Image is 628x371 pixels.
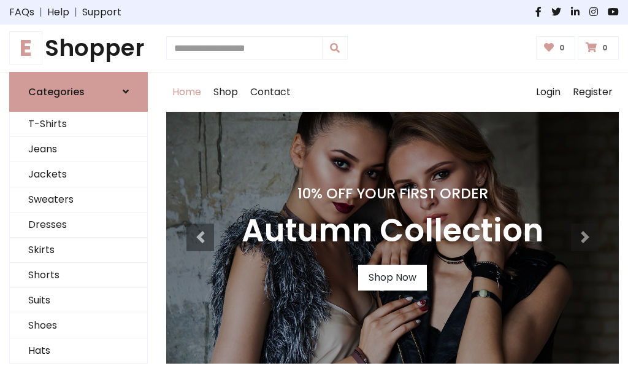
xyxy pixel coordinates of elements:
[10,213,147,238] a: Dresses
[47,5,69,20] a: Help
[10,187,147,213] a: Sweaters
[9,72,148,112] a: Categories
[10,313,147,338] a: Shoes
[242,212,543,250] h3: Autumn Collection
[10,288,147,313] a: Suits
[556,42,568,53] span: 0
[9,31,42,64] span: E
[207,72,244,112] a: Shop
[358,265,427,291] a: Shop Now
[166,72,207,112] a: Home
[10,162,147,187] a: Jackets
[28,86,85,98] h6: Categories
[530,72,567,112] a: Login
[536,36,576,60] a: 0
[578,36,619,60] a: 0
[10,137,147,162] a: Jeans
[9,34,148,62] h1: Shopper
[82,5,121,20] a: Support
[244,72,297,112] a: Contact
[10,263,147,288] a: Shorts
[34,5,47,20] span: |
[599,42,611,53] span: 0
[10,112,147,137] a: T-Shirts
[10,238,147,263] a: Skirts
[567,72,619,112] a: Register
[9,34,148,62] a: EShopper
[9,5,34,20] a: FAQs
[10,338,147,364] a: Hats
[69,5,82,20] span: |
[242,185,543,202] h4: 10% Off Your First Order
